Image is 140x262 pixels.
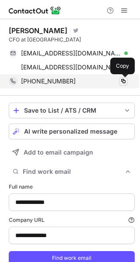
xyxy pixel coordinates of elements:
[9,145,135,160] button: Add to email campaign
[21,63,121,71] span: [EMAIL_ADDRESS][DOMAIN_NAME]
[9,5,61,16] img: ContactOut v5.3.10
[24,107,119,114] div: Save to List / ATS / CRM
[24,128,117,135] span: AI write personalized message
[9,183,135,191] label: Full name
[9,124,135,139] button: AI write personalized message
[9,216,135,224] label: Company URL
[23,168,124,176] span: Find work email
[21,49,121,57] span: [EMAIL_ADDRESS][DOMAIN_NAME]
[9,165,135,178] button: Find work email
[9,36,135,44] div: CFO at [GEOGRAPHIC_DATA]
[24,149,93,156] span: Add to email campaign
[21,77,76,85] span: [PHONE_NUMBER]
[9,103,135,118] button: save-profile-one-click
[9,26,67,35] div: [PERSON_NAME]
